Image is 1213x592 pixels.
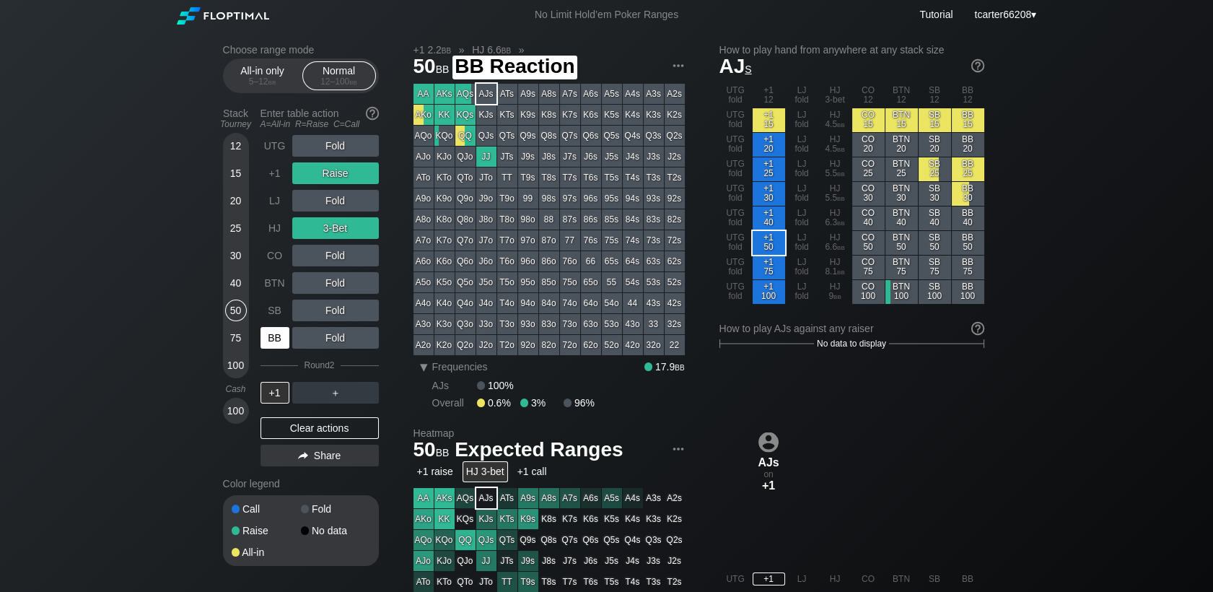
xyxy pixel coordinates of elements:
div: K9o [434,188,455,209]
div: 77 [560,230,580,251]
div: A9o [413,188,434,209]
img: help.32db89a4.svg [970,58,986,74]
div: Fold [292,135,379,157]
div: UTG fold [719,182,752,206]
div: 53s [644,272,664,292]
div: Raise [232,526,301,536]
div: UTG fold [719,231,752,255]
div: UTG [260,135,289,157]
div: K2s [665,105,685,125]
span: » [511,44,532,56]
div: 76o [560,251,580,271]
div: UTG fold [719,206,752,230]
div: T8s [539,167,559,188]
div: 97o [518,230,538,251]
div: BB 50 [952,231,984,255]
div: Tourney [217,119,255,129]
div: 75o [560,272,580,292]
div: 3-Bet [292,217,379,239]
div: 74s [623,230,643,251]
div: Fold [292,190,379,212]
div: LJ fold [786,108,818,132]
div: T3o [497,314,517,334]
div: 86s [581,209,601,230]
div: QTo [455,167,476,188]
div: BTN 100 [885,280,918,304]
div: AJo [413,147,434,167]
div: A6o [413,251,434,271]
div: Q6o [455,251,476,271]
div: Call [232,504,301,514]
div: K7o [434,230,455,251]
span: bb [436,60,450,76]
div: BTN 50 [885,231,918,255]
div: +1 20 [753,133,785,157]
div: CO 20 [852,133,885,157]
span: AJ [719,55,752,77]
div: BB 12 [952,84,984,108]
div: KQs [455,105,476,125]
div: QQ [455,126,476,146]
div: HJ 8.1 [819,256,851,279]
div: CO 25 [852,157,885,181]
div: QJs [476,126,496,146]
div: J7o [476,230,496,251]
div: HJ 3-bet [819,84,851,108]
div: KK [434,105,455,125]
div: A5o [413,272,434,292]
div: T4o [497,293,517,313]
div: T2s [665,167,685,188]
div: T8o [497,209,517,230]
a: Tutorial [919,9,953,20]
div: A8s [539,84,559,104]
div: KJo [434,147,455,167]
div: K4s [623,105,643,125]
div: 98o [518,209,538,230]
div: AA [413,84,434,104]
span: tcarter66208 [975,9,1032,20]
div: 55 [602,272,622,292]
div: 85s [602,209,622,230]
div: K6s [581,105,601,125]
div: A8o [413,209,434,230]
div: Q8s [539,126,559,146]
div: 99 [518,188,538,209]
div: AKo [413,105,434,125]
div: J6o [476,251,496,271]
div: +1 100 [753,280,785,304]
div: 95o [518,272,538,292]
div: T3s [644,167,664,188]
div: UTG fold [719,157,752,181]
div: BB 15 [952,108,984,132]
div: K8s [539,105,559,125]
div: J9s [518,147,538,167]
span: bb [837,119,845,129]
div: BB 20 [952,133,984,157]
div: SB 20 [919,133,951,157]
div: QJo [455,147,476,167]
div: 66 [581,251,601,271]
div: +1 12 [753,84,785,108]
div: 87s [560,209,580,230]
div: +1 [260,162,289,184]
div: Enter table action [260,102,379,135]
div: A7s [560,84,580,104]
div: JTo [476,167,496,188]
div: J4o [476,293,496,313]
span: HJ 6.6 [470,43,513,56]
div: Normal [306,62,372,90]
div: ATo [413,167,434,188]
span: bb [833,291,841,301]
div: BB 100 [952,280,984,304]
div: CO [260,245,289,266]
div: Raise [292,162,379,184]
div: 53o [602,314,622,334]
div: 50 [225,300,247,321]
div: AKs [434,84,455,104]
img: help.32db89a4.svg [970,321,986,336]
div: LJ fold [786,280,818,304]
span: s [745,60,751,76]
div: HJ 9 [819,280,851,304]
div: J2s [665,147,685,167]
div: HJ 5.5 [819,157,851,181]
